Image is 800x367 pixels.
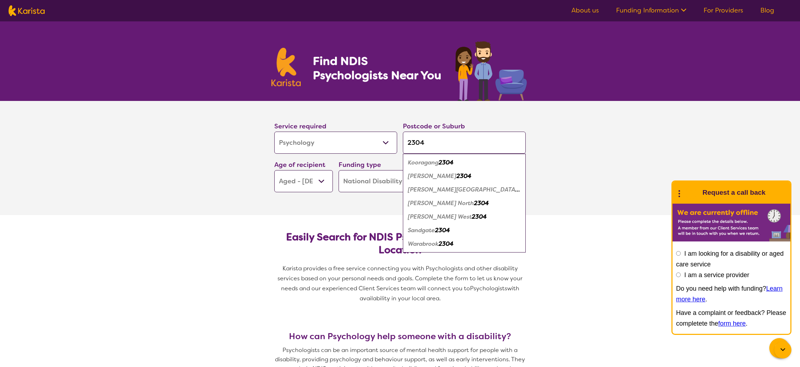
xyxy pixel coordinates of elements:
[406,237,522,251] div: Warabrook 2304
[684,185,698,200] img: Karista
[406,224,522,237] div: Sandgate 2304
[403,132,526,154] input: Type
[474,199,489,207] em: 2304
[676,283,787,305] p: Do you need help with funding? .
[439,240,454,248] em: 2304
[280,231,520,256] h2: Easily Search for NDIS Psychologists by Need & Location
[274,160,325,169] label: Age of recipient
[406,210,522,224] div: Mayfield West 2304
[274,122,326,131] label: Service required
[435,226,450,234] em: 2304
[408,159,439,166] em: Kooragang
[704,6,743,15] a: For Providers
[339,160,381,169] label: Funding type
[616,6,686,15] a: Funding Information
[769,338,789,358] button: Channel Menu
[472,213,487,220] em: 2304
[408,213,472,220] em: [PERSON_NAME] West
[676,307,787,329] p: Have a complaint or feedback? Please completete the .
[718,320,746,327] a: form here
[470,285,507,292] span: Psychologists
[684,271,749,279] label: I am a service provider
[439,159,454,166] em: 2304
[408,172,456,180] em: [PERSON_NAME]
[408,226,435,234] em: Sandgate
[408,186,520,193] em: [PERSON_NAME][GEOGRAPHIC_DATA]
[408,199,474,207] em: [PERSON_NAME] North
[406,169,522,183] div: Mayfield 2304
[403,122,465,131] label: Postcode or Suburb
[9,5,45,16] img: Karista logo
[676,250,784,268] label: I am looking for a disability or aged care service
[408,240,439,248] em: Warabrook
[760,6,774,15] a: Blog
[271,48,301,86] img: Karista logo
[277,265,524,292] span: Karista provides a free service connecting you with Psychologists and other disability services b...
[406,183,522,197] div: Mayfield East 2304
[406,156,522,169] div: Kooragang 2304
[271,331,529,341] h3: How can Psychology help someone with a disability?
[672,204,790,241] img: Karista offline chat form to request call back
[571,6,599,15] a: About us
[453,39,529,101] img: psychology
[406,197,522,210] div: Mayfield North 2304
[313,54,445,82] h1: Find NDIS Psychologists Near You
[456,172,471,180] em: 2304
[702,187,765,198] h1: Request a call back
